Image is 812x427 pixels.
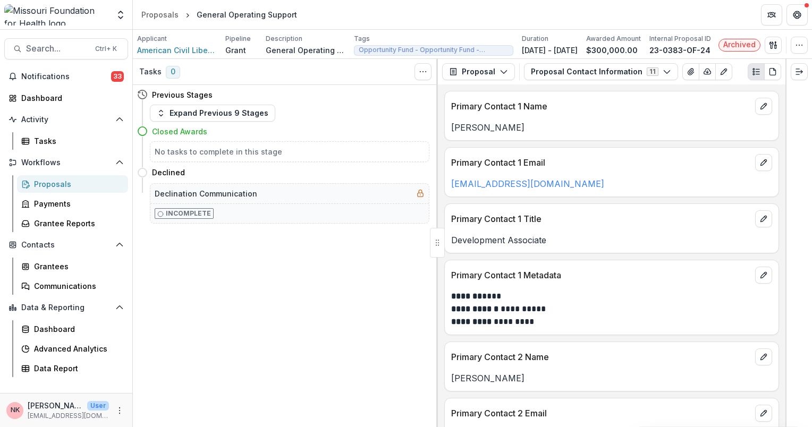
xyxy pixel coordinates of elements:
div: Dashboard [34,323,120,335]
button: Toggle View Cancelled Tasks [415,63,432,80]
p: Applicant [137,34,167,44]
button: Proposal Contact Information11 [524,63,678,80]
p: 23-0383-OF-24 [649,45,710,56]
button: Expand Previous 9 Stages [150,105,275,122]
span: 0 [166,66,180,79]
p: Primary Contact 1 Name [451,100,751,113]
button: Open Activity [4,111,128,128]
p: Primary Contact 2 Email [451,407,751,420]
p: Primary Contact 1 Title [451,212,751,225]
div: Dashboard [21,92,120,104]
button: edit [755,154,772,171]
a: Data Report [17,360,128,377]
div: Proposals [141,9,179,20]
h3: Tasks [139,67,162,76]
span: 33 [111,71,124,82]
span: Opportunity Fund - Opportunity Fund - Grants/Contracts [359,46,509,54]
span: Workflows [21,158,111,167]
p: Awarded Amount [586,34,641,44]
img: Missouri Foundation for Health logo [4,4,109,25]
span: Contacts [21,241,111,250]
div: Grantees [34,261,120,272]
p: [PERSON_NAME] [28,400,83,411]
button: edit [755,210,772,227]
a: American Civil Liberties Union Of [US_STATE] Foundation [137,45,217,56]
div: Ctrl + K [93,43,119,55]
p: Internal Proposal ID [649,34,711,44]
button: Notifications33 [4,68,128,85]
a: Dashboard [17,320,128,338]
div: Grantee Reports [34,218,120,229]
p: Tags [354,34,370,44]
button: Edit as form [715,63,732,80]
p: Primary Contact 1 Email [451,156,751,169]
button: Get Help [786,4,808,25]
a: [EMAIL_ADDRESS][DOMAIN_NAME] [451,178,604,189]
h4: Closed Awards [152,126,207,137]
div: Advanced Analytics [34,343,120,354]
p: [EMAIL_ADDRESS][DOMAIN_NAME] [28,411,109,421]
button: View Attached Files [682,63,699,80]
p: [DATE] - [DATE] [522,45,578,56]
button: Search... [4,38,128,59]
button: Proposal [442,63,515,80]
p: Description [266,34,302,44]
button: edit [755,405,772,422]
a: Grantee Reports [17,215,128,232]
span: Search... [26,44,89,54]
a: Tasks [17,132,128,150]
button: edit [755,98,772,115]
button: More [113,404,126,417]
button: PDF view [764,63,781,80]
a: Proposals [17,175,128,193]
div: Nancy Kelley [11,407,20,414]
p: Duration [522,34,548,44]
p: General Operating Support - The ACLU of [US_STATE] is fighting back against the laws being passed... [266,45,345,56]
a: Dashboard [4,89,128,107]
p: Development Associate [451,234,772,246]
a: Advanced Analytics [17,340,128,357]
p: Grant [225,45,246,56]
h4: Previous Stages [152,89,213,100]
span: Data & Reporting [21,303,111,312]
p: Primary Contact 2 Name [451,351,751,363]
button: Expand right [791,63,808,80]
h5: No tasks to complete in this stage [155,146,425,157]
button: Open Contacts [4,236,128,253]
div: Tasks [34,135,120,147]
button: Open Workflows [4,154,128,171]
a: Communications [17,277,128,295]
p: [PERSON_NAME] [451,372,772,385]
p: $300,000.00 [586,45,638,56]
button: edit [755,348,772,365]
button: Open Data & Reporting [4,299,128,316]
button: Partners [761,4,782,25]
a: Proposals [137,7,183,22]
h4: Declined [152,167,185,178]
div: Payments [34,198,120,209]
button: Plaintext view [748,63,765,80]
nav: breadcrumb [137,7,301,22]
span: Activity [21,115,111,124]
p: Pipeline [225,34,251,44]
span: Archived [723,40,756,49]
p: [PERSON_NAME] [451,121,772,134]
button: edit [755,267,772,284]
span: Notifications [21,72,111,81]
p: User [87,401,109,411]
a: Grantees [17,258,128,275]
div: General Operating Support [197,9,297,20]
button: Open entity switcher [113,4,128,25]
h5: Declination Communication [155,188,257,199]
div: Proposals [34,178,120,190]
p: Primary Contact 1 Metadata [451,269,751,281]
p: Incomplete [166,209,211,218]
div: Data Report [34,363,120,374]
a: Payments [17,195,128,212]
div: Communications [34,280,120,292]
